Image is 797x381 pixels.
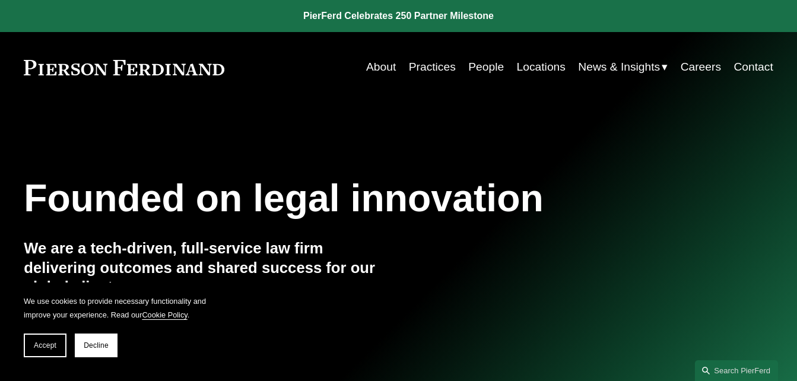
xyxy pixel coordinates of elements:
a: Contact [734,56,773,78]
a: Cookie Policy [142,310,187,319]
a: People [468,56,504,78]
span: Accept [34,341,56,350]
p: We use cookies to provide necessary functionality and improve your experience. Read our . [24,294,214,322]
span: News & Insights [578,57,660,78]
h4: We are a tech-driven, full-service law firm delivering outcomes and shared success for our global... [24,239,398,297]
h1: Founded on legal innovation [24,177,648,221]
a: Search this site [695,360,778,381]
a: Careers [681,56,721,78]
a: folder dropdown [578,56,668,78]
button: Decline [75,334,118,357]
a: Practices [409,56,456,78]
button: Accept [24,334,66,357]
span: Decline [84,341,109,350]
a: Locations [517,56,566,78]
a: About [366,56,396,78]
section: Cookie banner [12,282,226,369]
